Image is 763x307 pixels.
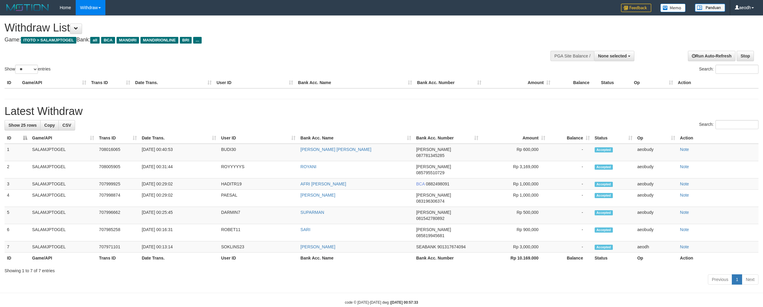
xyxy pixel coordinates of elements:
td: [DATE] 00:29:02 [139,178,219,190]
span: Copy [44,123,55,128]
th: Bank Acc. Number [414,253,481,264]
a: Next [742,274,758,285]
th: Status: activate to sort column ascending [592,132,635,144]
td: 6 [5,224,30,241]
th: Op: activate to sort column ascending [635,132,678,144]
span: [PERSON_NAME] [416,147,451,152]
td: aeobudy [635,178,678,190]
span: Accepted [595,227,613,233]
span: Copy 901317674094 to clipboard [438,244,466,249]
th: Bank Acc. Name: activate to sort column ascending [298,132,414,144]
td: 3 [5,178,30,190]
td: 708005905 [97,161,139,178]
td: - [548,224,592,241]
th: User ID [219,253,298,264]
a: [PERSON_NAME] [300,244,335,249]
td: - [548,241,592,253]
td: aeobudy [635,161,678,178]
td: aeodh [635,241,678,253]
strong: [DATE] 00:57:33 [391,300,418,305]
td: aeobudy [635,190,678,207]
th: User ID: activate to sort column ascending [219,132,298,144]
th: Bank Acc. Number: activate to sort column ascending [414,132,481,144]
a: CSV [58,120,75,130]
h1: Latest Withdraw [5,105,758,117]
span: Accepted [595,245,613,250]
td: [DATE] 00:13:14 [139,241,219,253]
a: Note [680,227,689,232]
td: ROBET11 [219,224,298,241]
td: Rp 1,000,000 [481,178,548,190]
a: Note [680,164,689,169]
label: Search: [699,65,758,74]
span: Accepted [595,193,613,198]
a: Previous [708,274,732,285]
select: Showentries [15,65,38,74]
th: User ID [214,77,296,88]
td: BUDI30 [219,144,298,161]
span: [PERSON_NAME] [416,227,451,232]
td: [DATE] 00:40:53 [139,144,219,161]
th: Game/API: activate to sort column ascending [30,132,97,144]
td: - [548,207,592,224]
td: [DATE] 00:31:44 [139,161,219,178]
th: Action [675,77,758,88]
label: Search: [699,120,758,129]
td: 2 [5,161,30,178]
span: None selected [598,54,627,58]
input: Search: [715,120,758,129]
span: BRI [180,37,192,44]
a: Stop [737,51,754,61]
th: Game/API [30,253,97,264]
span: CSV [62,123,71,128]
th: Date Trans.: activate to sort column ascending [139,132,219,144]
a: Run Auto-Refresh [688,51,735,61]
a: Note [680,147,689,152]
td: - [548,178,592,190]
th: Action [678,132,758,144]
th: Bank Acc. Name [296,77,415,88]
th: ID [5,253,30,264]
th: Amount [484,77,553,88]
span: Accepted [595,210,613,215]
th: Status [592,253,635,264]
span: BCA [101,37,115,44]
td: [DATE] 00:16:31 [139,224,219,241]
a: Note [680,244,689,249]
a: Note [680,181,689,186]
td: 5 [5,207,30,224]
th: Balance: activate to sort column ascending [548,132,592,144]
a: Copy [40,120,59,130]
small: code © [DATE]-[DATE] dwg | [345,300,418,305]
td: 707998874 [97,190,139,207]
img: Feedback.jpg [621,4,651,12]
span: SEABANK [416,244,436,249]
span: BCA [416,181,424,186]
td: DARMIN7 [219,207,298,224]
span: Copy 085819945681 to clipboard [416,233,444,238]
a: AFRI [PERSON_NAME] [300,181,346,186]
span: Copy 081542780892 to clipboard [416,216,444,221]
td: [DATE] 00:25:45 [139,207,219,224]
td: - [548,190,592,207]
th: Rp 10.169.000 [481,253,548,264]
img: Button%20Memo.svg [660,4,686,12]
a: Note [680,193,689,198]
a: SUPARMAN [300,210,324,215]
td: SOKLINS23 [219,241,298,253]
th: Bank Acc. Number [415,77,484,88]
th: Game/API [20,77,89,88]
img: MOTION_logo.png [5,3,51,12]
td: 707996662 [97,207,139,224]
button: None selected [594,51,634,61]
td: Rp 3,169,000 [481,161,548,178]
h1: Withdraw List [5,22,503,34]
span: Copy 087781345285 to clipboard [416,153,444,158]
span: MANDIRI [117,37,139,44]
input: Search: [715,65,758,74]
a: Note [680,210,689,215]
img: panduan.png [695,4,725,12]
td: SALAMJPTOGEL [30,207,97,224]
td: Rp 500,000 [481,207,548,224]
span: [PERSON_NAME] [416,210,451,215]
